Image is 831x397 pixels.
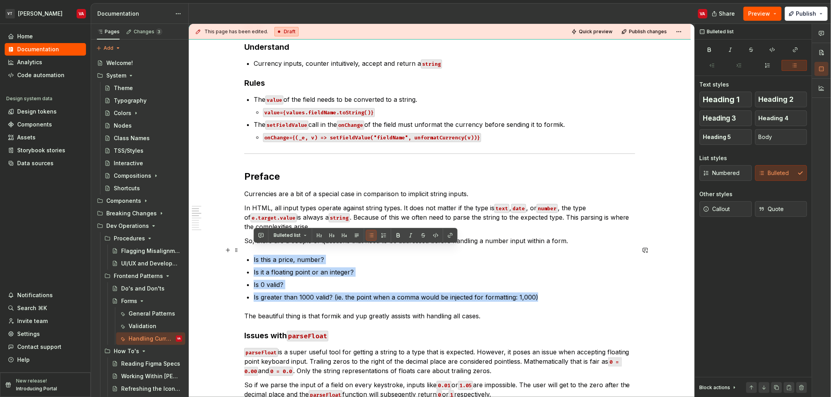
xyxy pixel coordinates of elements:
[101,182,185,195] a: Shortcuts
[700,382,738,393] div: Block actions
[244,189,635,198] p: Currencies are a bit of a special case in comparison to implicit string inputs.
[244,311,635,321] p: The beautiful thing is that formik and yup greatly assists with handling all cases.
[17,356,30,364] div: Help
[17,330,40,338] div: Settings
[114,347,139,355] div: How To's
[18,10,63,18] div: [PERSON_NAME]
[17,108,57,115] div: Design tokens
[97,29,120,35] div: Pages
[251,213,297,222] code: e.target.value
[700,384,731,391] div: Block actions
[101,144,185,157] a: TSS/Styles
[94,195,185,207] div: Components
[5,144,86,157] a: Storybook stories
[17,159,54,167] div: Data sources
[703,169,740,177] span: Numbered
[5,105,86,118] a: Design tokens
[114,184,140,192] div: Shortcuts
[17,71,64,79] div: Code automation
[579,29,613,35] span: Quick preview
[494,204,509,213] code: text
[97,10,171,18] div: Documentation
[700,11,706,17] div: VA
[700,129,752,145] button: Heading 5
[329,213,350,222] code: string
[254,95,635,104] p: The of the field needs to be converted to a string.
[537,204,558,213] code: number
[5,157,86,170] a: Data sources
[5,354,86,366] button: Help
[5,118,86,131] a: Components
[17,45,59,53] div: Documentation
[700,201,752,217] button: Callout
[204,29,268,35] span: This page has been edited.
[703,96,740,103] span: Heading 1
[109,295,185,307] a: Forms
[755,201,808,217] button: Quote
[254,120,635,129] p: The call in the of the field must unformat the currency before sending it to formik.
[17,291,53,299] div: Notifications
[759,205,784,213] span: Quote
[17,32,33,40] div: Home
[269,367,293,376] code: 0 = 0.0
[121,385,181,393] div: Refreshing the Icons Library
[287,331,328,341] code: parseFloat
[244,203,635,231] p: In HTML, all input types operate against string types. It does not matter if the type is , , or ,...
[116,320,185,332] a: Validation
[700,92,752,107] button: Heading 1
[16,386,57,392] p: Introducing Portal
[121,372,181,380] div: Working Within [PERSON_NAME]
[749,10,770,18] span: Preview
[244,330,635,341] h3: Issues with
[101,170,185,182] a: Compositions
[94,207,185,220] div: Breaking Changes
[121,360,180,368] div: Reading Figma Specs
[759,114,789,122] span: Heading 4
[114,84,133,92] div: Theme
[114,134,150,142] div: Class Names
[569,26,616,37] button: Quick preview
[244,348,278,357] code: parseFloat
[708,7,740,21] button: Share
[104,45,113,51] span: Add
[254,280,635,289] p: Is 0 valid?
[17,134,36,141] div: Assets
[5,9,15,18] div: VT
[106,72,126,79] div: System
[121,247,181,255] div: Flagging Misalignments
[437,381,451,390] code: 0.01
[109,370,185,383] a: Working Within [PERSON_NAME]
[109,357,185,370] a: Reading Figma Specs
[116,332,185,345] a: Handling CurrencyVA
[244,236,635,245] p: So, there are a couple of questions that need to be addressed before handling a number input with...
[700,81,729,88] div: Text styles
[254,292,635,302] p: Is greater than 1000 valid? (ie. the point when a comma would be injected for formatting: 1,000)
[619,26,670,37] button: Publish changes
[109,257,185,270] a: UI/UX and Development Team Handoffs
[5,315,86,327] a: Invite team
[121,260,181,267] div: UI/UX and Development Team Handoffs
[129,335,174,343] div: Handling Currency
[5,56,86,69] a: Analytics
[17,121,52,128] div: Components
[101,82,185,94] a: Theme
[421,60,442,69] code: string
[5,131,86,144] a: Assets
[5,341,86,353] button: Contact support
[755,110,808,126] button: Heading 4
[785,7,828,21] button: Publish
[5,328,86,340] a: Settings
[129,322,156,330] div: Validation
[101,94,185,107] a: Typography
[16,378,47,384] p: New release!
[244,357,622,376] code: 0 = 0.00
[5,30,86,43] a: Home
[458,381,473,390] code: 1.05
[106,222,149,230] div: Dev Operations
[263,108,375,117] code: value={values.fieldName.toString()}
[114,159,143,167] div: Interactive
[101,270,185,282] div: Frontend Patterns
[629,29,667,35] span: Publish changes
[511,204,526,213] code: date
[284,29,296,35] span: Draft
